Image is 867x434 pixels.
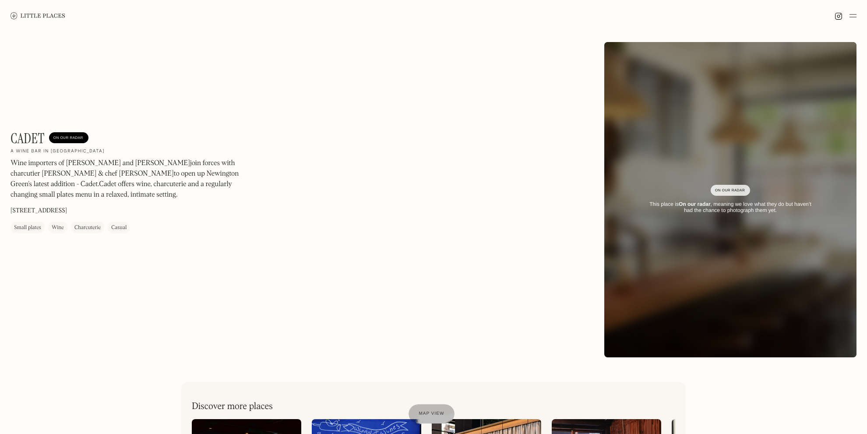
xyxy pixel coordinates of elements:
p: Wine importers of [PERSON_NAME] and [PERSON_NAME] join forces with charcutier [PERSON_NAME] & che... [11,159,247,201]
div: Small plates [14,224,41,233]
div: This place is , meaning we love what they do but haven’t had the chance to photograph them yet. [645,201,816,214]
div: On Our Radar [53,134,84,143]
strong: On our radar [679,201,711,207]
div: Wine [52,224,64,233]
div: On Our Radar [715,186,746,195]
span: Map view [419,411,444,416]
div: Charcuterie [74,224,101,233]
h2: A wine bar in [GEOGRAPHIC_DATA] [11,149,105,155]
div: Casual [111,224,127,233]
h2: Discover more places [192,401,273,412]
a: Map view [409,404,455,423]
h1: Cadet [11,130,45,147]
p: [STREET_ADDRESS] [11,207,67,216]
